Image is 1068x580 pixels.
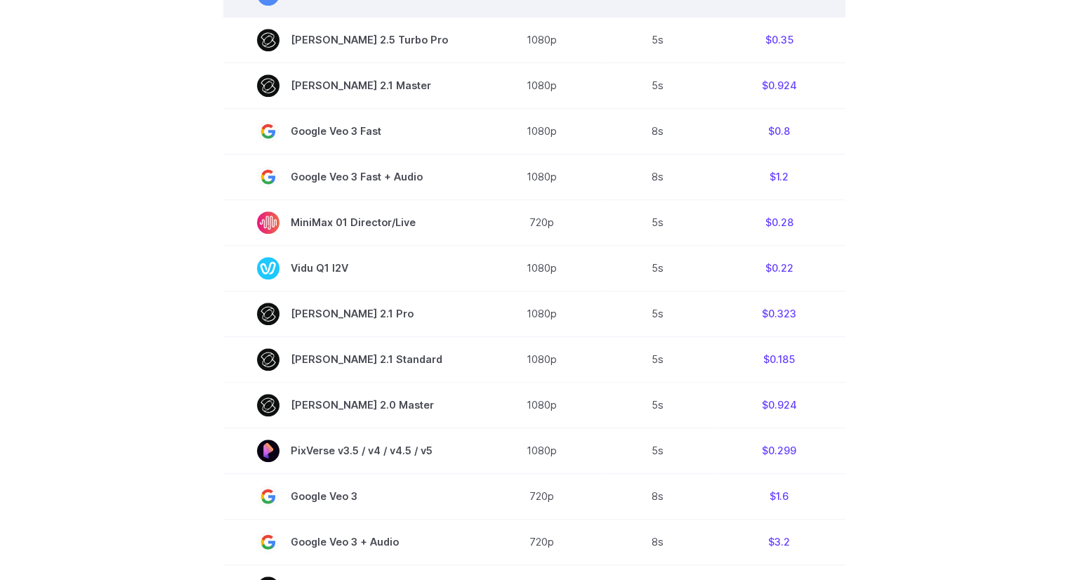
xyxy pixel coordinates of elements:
td: 5s [602,382,713,428]
td: 5s [602,199,713,245]
span: [PERSON_NAME] 2.1 Standard [257,348,448,371]
td: 720p [482,519,602,565]
td: 5s [602,336,713,382]
td: 1080p [482,428,602,473]
td: $0.299 [713,428,845,473]
td: 5s [602,291,713,336]
span: Google Veo 3 [257,485,448,508]
span: [PERSON_NAME] 2.5 Turbo Pro [257,29,448,51]
td: 1080p [482,62,602,108]
span: PixVerse v3.5 / v4 / v4.5 / v5 [257,440,448,462]
td: 1080p [482,336,602,382]
td: 5s [602,17,713,62]
span: [PERSON_NAME] 2.1 Master [257,74,448,97]
td: 8s [602,519,713,565]
td: 5s [602,62,713,108]
td: 5s [602,245,713,291]
td: $0.924 [713,382,845,428]
td: $1.2 [713,154,845,199]
td: 1080p [482,245,602,291]
td: 8s [602,108,713,154]
span: Google Veo 3 Fast [257,120,448,143]
td: 1080p [482,154,602,199]
td: $3.2 [713,519,845,565]
td: 8s [602,473,713,519]
td: 5s [602,428,713,473]
td: 1080p [482,108,602,154]
td: $0.35 [713,17,845,62]
td: 8s [602,154,713,199]
td: $1.6 [713,473,845,519]
td: $0.185 [713,336,845,382]
span: Google Veo 3 Fast + Audio [257,166,448,188]
td: 1080p [482,382,602,428]
td: 1080p [482,17,602,62]
td: 720p [482,473,602,519]
span: Vidu Q1 I2V [257,257,448,279]
td: $0.924 [713,62,845,108]
td: 1080p [482,291,602,336]
td: $0.22 [713,245,845,291]
td: $0.28 [713,199,845,245]
span: Google Veo 3 + Audio [257,531,448,553]
td: $0.323 [713,291,845,336]
span: MiniMax 01 Director/Live [257,211,448,234]
span: [PERSON_NAME] 2.1 Pro [257,303,448,325]
span: [PERSON_NAME] 2.0 Master [257,394,448,416]
td: $0.8 [713,108,845,154]
td: 720p [482,199,602,245]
